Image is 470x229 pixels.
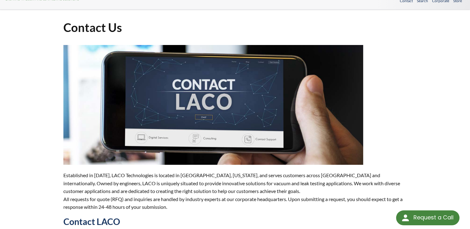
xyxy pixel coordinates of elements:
[63,20,407,35] h1: Contact Us
[63,45,363,165] img: ContactUs.jpg
[63,171,407,211] p: Established in [DATE], LACO Technologies is located in [GEOGRAPHIC_DATA], [US_STATE], and serves ...
[413,210,453,225] div: Request a Call
[396,210,459,225] div: Request a Call
[63,216,120,227] strong: Contact LACO
[400,213,410,223] img: round button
